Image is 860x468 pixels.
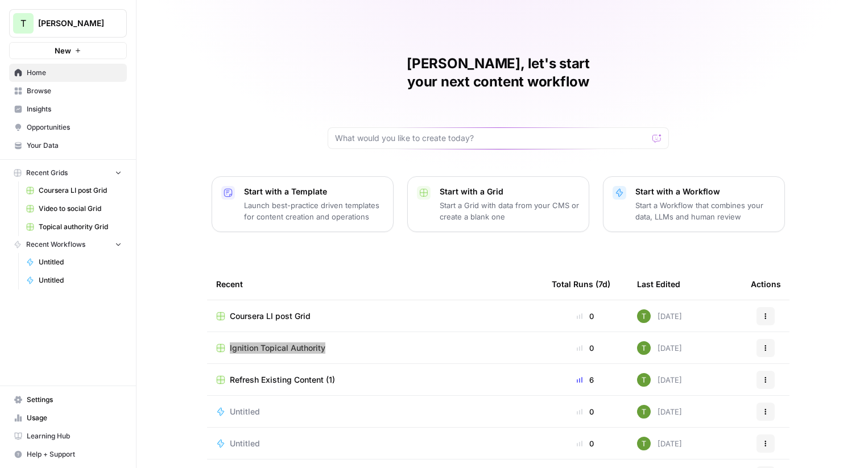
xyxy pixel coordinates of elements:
[637,405,651,419] img: yba7bbzze900hr86j8rqqvfn473j
[27,140,122,151] span: Your Data
[637,268,680,300] div: Last Edited
[21,181,127,200] a: Coursera LI post Grid
[9,9,127,38] button: Workspace: Travis Demo
[230,310,311,322] span: Coursera LI post Grid
[637,405,682,419] div: [DATE]
[55,45,71,56] span: New
[751,268,781,300] div: Actions
[552,268,610,300] div: Total Runs (7d)
[9,82,127,100] a: Browse
[9,391,127,409] a: Settings
[27,86,122,96] span: Browse
[637,373,651,387] img: yba7bbzze900hr86j8rqqvfn473j
[21,253,127,271] a: Untitled
[440,200,580,222] p: Start a Grid with data from your CMS or create a blank one
[39,185,122,196] span: Coursera LI post Grid
[39,222,122,232] span: Topical authority Grid
[9,42,127,59] button: New
[26,168,68,178] span: Recent Grids
[552,310,619,322] div: 0
[27,395,122,405] span: Settings
[216,438,534,449] a: Untitled
[27,104,122,114] span: Insights
[244,186,384,197] p: Start with a Template
[603,176,785,232] button: Start with a WorkflowStart a Workflow that combines your data, LLMs and human review
[39,257,122,267] span: Untitled
[552,342,619,354] div: 0
[27,431,122,441] span: Learning Hub
[440,186,580,197] p: Start with a Grid
[244,200,384,222] p: Launch best-practice driven templates for content creation and operations
[27,68,122,78] span: Home
[9,445,127,463] button: Help + Support
[637,341,682,355] div: [DATE]
[637,341,651,355] img: yba7bbzze900hr86j8rqqvfn473j
[216,406,534,417] a: Untitled
[212,176,394,232] button: Start with a TemplateLaunch best-practice driven templates for content creation and operations
[39,204,122,214] span: Video to social Grid
[230,374,335,386] span: Refresh Existing Content (1)
[9,136,127,155] a: Your Data
[230,342,325,354] span: Ignition Topical Authority
[216,268,534,300] div: Recent
[27,449,122,459] span: Help + Support
[635,200,775,222] p: Start a Workflow that combines your data, LLMs and human review
[21,271,127,289] a: Untitled
[216,374,534,386] a: Refresh Existing Content (1)
[21,200,127,218] a: Video to social Grid
[552,406,619,417] div: 0
[637,309,651,323] img: yba7bbzze900hr86j8rqqvfn473j
[27,413,122,423] span: Usage
[21,218,127,236] a: Topical authority Grid
[637,373,682,387] div: [DATE]
[9,100,127,118] a: Insights
[9,118,127,136] a: Opportunities
[26,239,85,250] span: Recent Workflows
[328,55,669,91] h1: [PERSON_NAME], let's start your next content workflow
[216,342,534,354] a: Ignition Topical Authority
[27,122,122,132] span: Opportunities
[9,409,127,427] a: Usage
[635,186,775,197] p: Start with a Workflow
[20,16,26,30] span: T
[552,374,619,386] div: 6
[9,236,127,253] button: Recent Workflows
[637,309,682,323] div: [DATE]
[637,437,682,450] div: [DATE]
[407,176,589,232] button: Start with a GridStart a Grid with data from your CMS or create a blank one
[335,132,648,144] input: What would you like to create today?
[38,18,107,29] span: [PERSON_NAME]
[9,427,127,445] a: Learning Hub
[230,438,260,449] span: Untitled
[9,164,127,181] button: Recent Grids
[230,406,260,417] span: Untitled
[9,64,127,82] a: Home
[552,438,619,449] div: 0
[39,275,122,285] span: Untitled
[216,310,534,322] a: Coursera LI post Grid
[637,437,651,450] img: yba7bbzze900hr86j8rqqvfn473j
